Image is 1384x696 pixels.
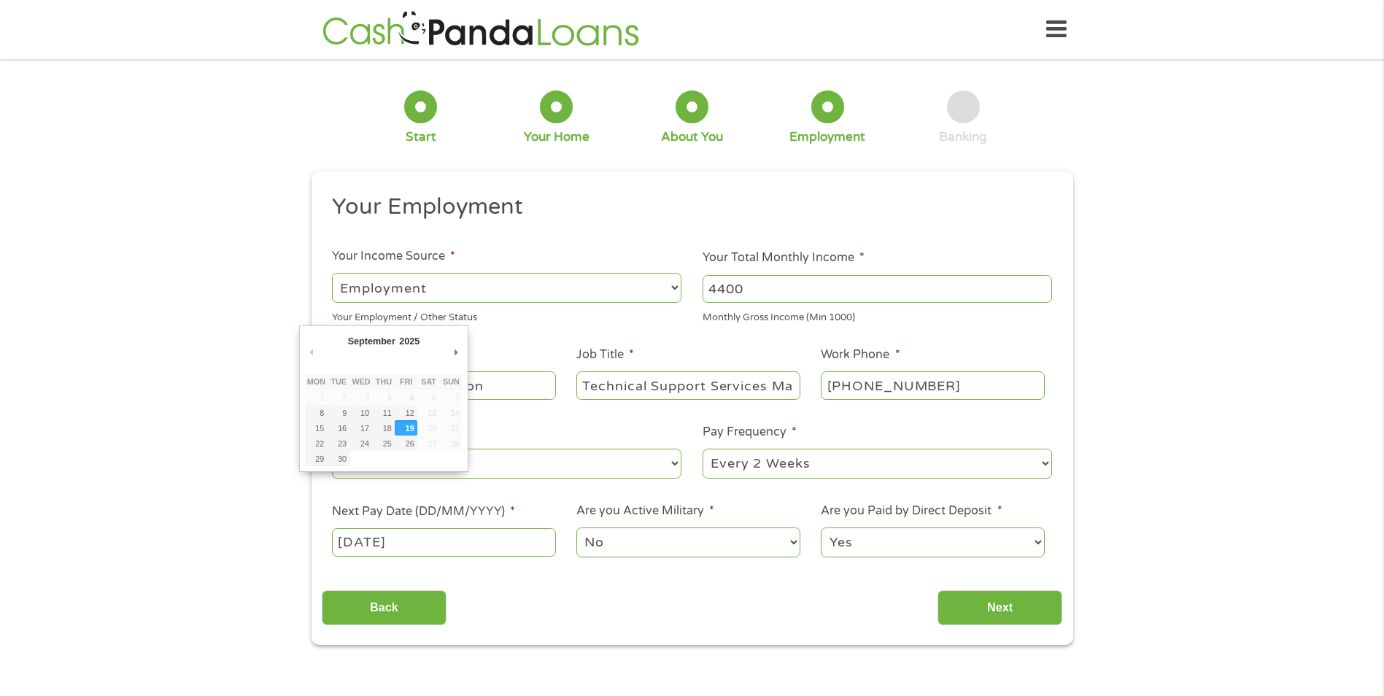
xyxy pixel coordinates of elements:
button: 26 [395,436,417,451]
button: 9 [328,405,350,420]
button: 24 [350,436,373,451]
label: Your Total Monthly Income [703,250,865,266]
label: Job Title [576,347,634,363]
input: Next [938,590,1062,626]
button: 10 [350,405,373,420]
abbr: Monday [307,377,325,386]
button: 23 [328,436,350,451]
div: 2025 [397,331,421,351]
img: GetLoanNow Logo [318,9,643,50]
button: 15 [305,420,328,436]
button: 25 [372,436,395,451]
div: Monthly Gross Income (Min 1000) [703,306,1052,325]
label: Your Income Source [332,249,455,264]
div: Employment [789,129,865,145]
button: 11 [372,405,395,420]
button: 16 [328,420,350,436]
label: Are you Paid by Direct Deposit [821,503,1002,519]
label: Are you Active Military [576,503,714,519]
button: 8 [305,405,328,420]
div: About You [661,129,723,145]
div: Banking [939,129,987,145]
button: Next Month [449,342,463,362]
div: September [346,331,397,351]
abbr: Sunday [443,377,460,386]
label: Pay Frequency [703,425,797,440]
abbr: Saturday [421,377,436,386]
div: Start [406,129,436,145]
div: Your Home [524,129,589,145]
abbr: Wednesday [352,377,370,386]
h2: Your Employment [332,193,1041,222]
button: 19 [395,420,417,436]
abbr: Tuesday [330,377,347,386]
abbr: Thursday [376,377,392,386]
button: 17 [350,420,373,436]
button: 29 [305,451,328,466]
button: Previous Month [305,342,318,362]
button: 12 [395,405,417,420]
input: Cashier [576,371,800,399]
label: Next Pay Date (DD/MM/YYYY) [332,504,515,519]
label: Work Phone [821,347,900,363]
input: Use the arrow keys to pick a date [332,528,555,556]
abbr: Friday [400,377,412,386]
button: 22 [305,436,328,451]
button: 30 [328,451,350,466]
input: 1800 [703,275,1052,303]
div: Your Employment / Other Status [332,306,681,325]
button: 18 [372,420,395,436]
input: (231) 754-4010 [821,371,1044,399]
input: Back [322,590,446,626]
